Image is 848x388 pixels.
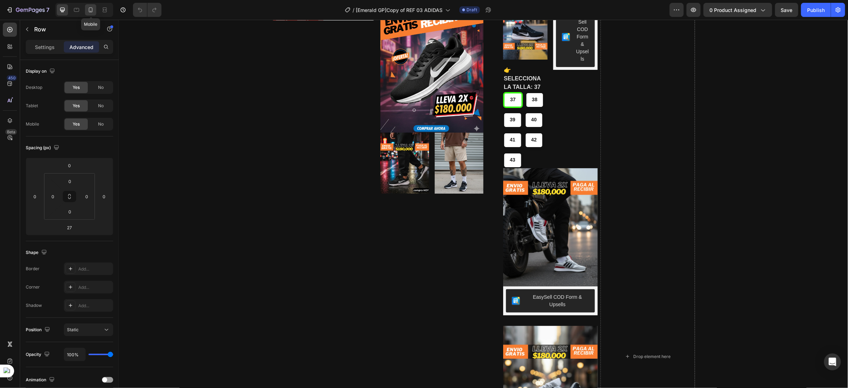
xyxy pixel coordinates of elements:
[78,303,111,309] div: Add...
[34,25,94,34] p: Row
[35,43,55,51] p: Settings
[3,3,53,17] button: 7
[514,334,552,340] div: Drop element here
[775,3,798,17] button: Save
[119,20,848,388] iframe: To enrich screen reader interactions, please activate Accessibility in Grammarly extension settings
[356,6,443,14] span: [Emerald GP]Copy of REF 03 ADIDAS
[67,327,79,332] span: Static
[73,121,80,127] span: Yes
[99,191,109,202] input: 0
[64,348,85,361] input: Auto
[387,269,476,293] button: EasySell COD Form & Upsells
[407,274,470,289] div: EasySell COD Form & Upsells
[824,353,841,370] div: Open Intercom Messenger
[78,284,111,291] div: Add...
[391,97,397,103] span: 39
[26,103,38,109] div: Tablet
[26,67,56,76] div: Display on
[413,97,418,103] span: 40
[98,121,104,127] span: No
[63,206,77,217] input: 0px
[7,75,17,81] div: 450
[413,77,419,83] span: 38
[781,7,793,13] span: Save
[26,248,48,257] div: Shape
[26,302,42,309] div: Shadow
[26,375,56,385] div: Animation
[466,7,477,13] span: Draft
[73,103,80,109] span: Yes
[26,325,51,335] div: Position
[78,266,111,272] div: Add...
[391,77,397,83] span: 37
[353,6,354,14] span: /
[26,143,61,153] div: Spacing (px)
[26,84,42,91] div: Desktop
[391,117,397,123] span: 41
[703,3,772,17] button: 0 product assigned
[81,191,92,202] input: 0px
[64,323,113,336] button: Static
[384,46,429,72] legend: 👉 SELECCIONA LA TALLA: 37
[73,84,80,91] span: Yes
[26,266,39,272] div: Border
[26,121,39,127] div: Mobile
[26,284,40,290] div: Corner
[384,148,479,267] img: imagen_6.webp
[69,43,93,51] p: Advanced
[262,113,310,174] img: imagen_3.webp
[391,137,397,143] span: 43
[46,6,49,14] p: 7
[807,6,825,14] div: Publish
[413,117,418,123] span: 42
[63,176,77,187] input: 0px
[5,129,17,135] div: Beta
[26,350,51,359] div: Opacity
[62,222,77,233] input: 27
[801,3,831,17] button: Publish
[30,191,40,202] input: 0
[48,191,58,202] input: 0px
[133,3,161,17] div: Undo/Redo
[98,84,104,91] span: No
[98,103,104,109] span: No
[62,160,77,171] input: 0
[709,6,756,14] span: 0 product assigned
[316,113,365,174] img: imagen_4.webp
